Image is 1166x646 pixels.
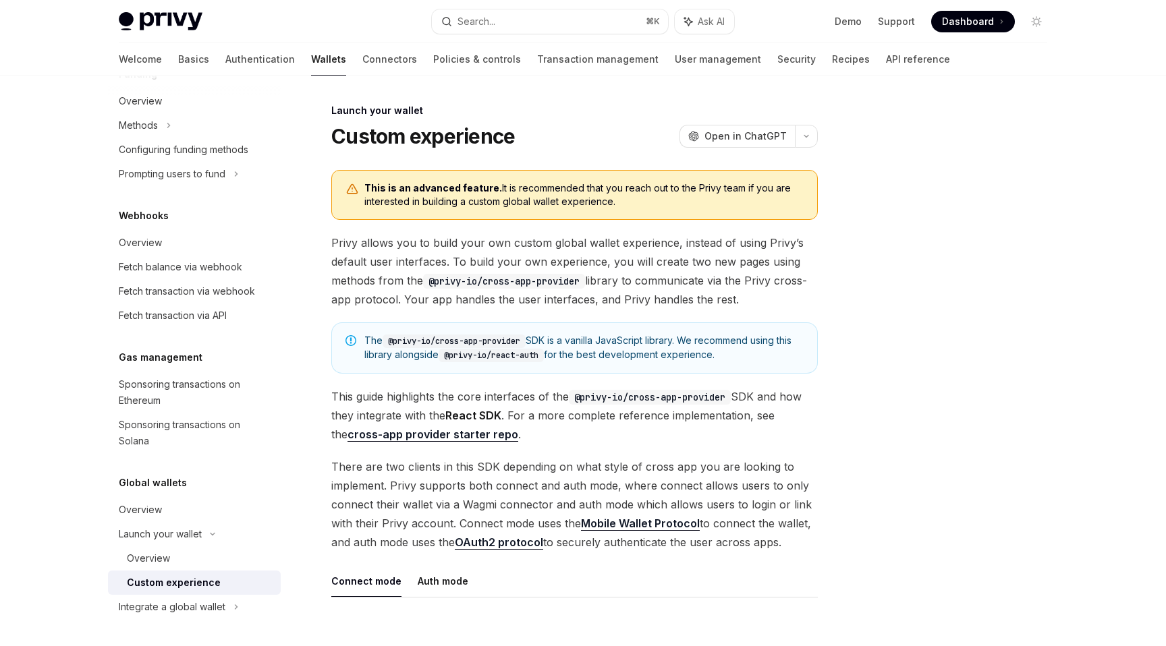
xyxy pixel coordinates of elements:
[457,13,495,30] div: Search...
[108,498,281,522] a: Overview
[119,166,225,182] div: Prompting users to fund
[331,124,515,148] h1: Custom experience
[364,182,502,194] b: This is an advanced feature.
[331,387,818,444] span: This guide highlights the core interfaces of the SDK and how they integrate with the . For a more...
[127,575,221,591] div: Custom experience
[119,142,248,158] div: Configuring funding methods
[439,349,544,362] code: @privy-io/react-auth
[433,43,521,76] a: Policies & controls
[108,89,281,113] a: Overview
[777,43,816,76] a: Security
[1026,11,1047,32] button: Toggle dark mode
[886,43,950,76] a: API reference
[108,413,281,453] a: Sponsoring transactions on Solana
[108,138,281,162] a: Configuring funding methods
[331,233,818,309] span: Privy allows you to build your own custom global wallet experience, instead of using Privy’s defa...
[364,181,804,208] span: It is recommended that you reach out to the Privy team if you are interested in building a custom...
[537,43,659,76] a: Transaction management
[119,117,158,134] div: Methods
[445,409,501,422] strong: React SDK
[108,231,281,255] a: Overview
[455,535,543,550] a: OAuth2 protocol
[331,104,818,117] div: Launch your wallet
[675,9,734,34] button: Ask AI
[119,526,202,542] div: Launch your wallet
[383,334,526,348] code: @privy-io/cross-app-provider
[364,334,804,362] span: The SDK is a vanilla JavaScript library. We recommend using this library alongside for the best d...
[423,274,585,289] code: @privy-io/cross-app-provider
[345,335,356,346] svg: Note
[119,208,169,224] h5: Webhooks
[348,428,518,442] a: cross-app provider starter repo
[311,43,346,76] a: Wallets
[119,43,162,76] a: Welcome
[345,183,359,196] svg: Warning
[178,43,209,76] a: Basics
[119,599,225,615] div: Integrate a global wallet
[108,570,281,595] a: Custom experience
[119,376,273,409] div: Sponsoring transactions on Ethereum
[679,125,795,148] button: Open in ChatGPT
[119,93,162,109] div: Overview
[119,259,242,275] div: Fetch balance via webhook
[931,11,1015,32] a: Dashboard
[119,12,202,31] img: light logo
[119,502,162,518] div: Overview
[646,16,660,27] span: ⌘ K
[108,303,281,328] a: Fetch transaction via API
[108,546,281,570] a: Overview
[108,255,281,279] a: Fetch balance via webhook
[878,15,915,28] a: Support
[127,550,170,566] div: Overview
[675,43,761,76] a: User management
[942,15,994,28] span: Dashboard
[119,283,255,299] div: Fetch transaction via webhook
[418,565,468,597] button: Auth mode
[432,9,668,34] button: Search...⌘K
[348,428,518,441] strong: cross-app provider starter repo
[835,15,862,28] a: Demo
[119,349,202,365] h5: Gas management
[832,43,870,76] a: Recipes
[331,457,818,552] span: There are two clients in this SDK depending on what style of cross app you are looking to impleme...
[698,15,725,28] span: Ask AI
[704,129,787,143] span: Open in ChatGPT
[119,307,227,324] div: Fetch transaction via API
[108,372,281,413] a: Sponsoring transactions on Ethereum
[581,517,700,531] a: Mobile Wallet Protocol
[569,390,731,405] code: @privy-io/cross-app-provider
[225,43,295,76] a: Authentication
[108,279,281,303] a: Fetch transaction via webhook
[119,475,187,491] h5: Global wallets
[119,235,162,251] div: Overview
[331,565,401,597] button: Connect mode
[119,417,273,449] div: Sponsoring transactions on Solana
[362,43,417,76] a: Connectors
